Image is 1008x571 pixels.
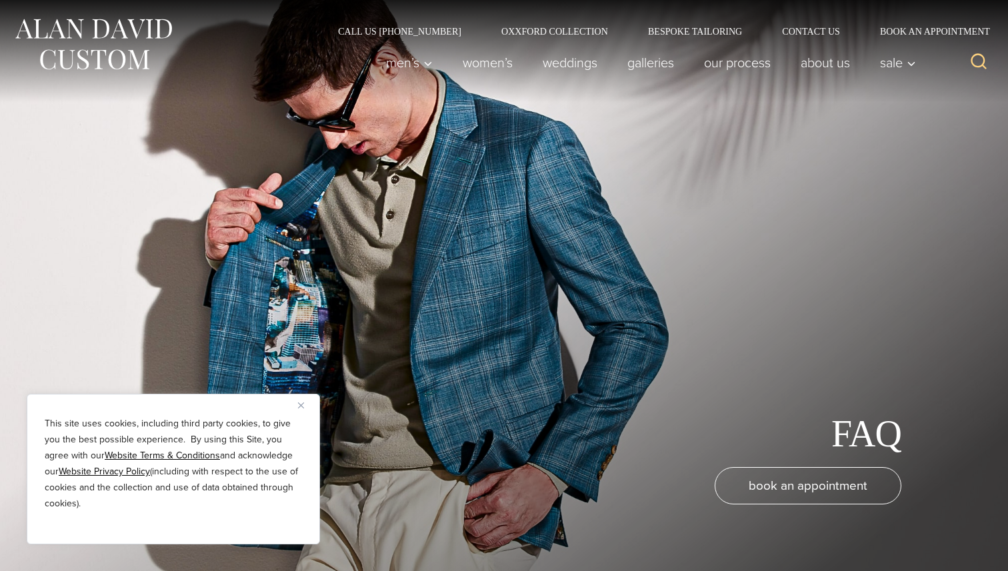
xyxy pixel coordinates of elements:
a: weddings [528,49,613,76]
button: Close [298,397,314,413]
button: View Search Form [963,47,995,79]
a: Oxxford Collection [481,27,628,36]
a: Contact Us [762,27,860,36]
a: Our Process [689,49,786,76]
nav: Secondary Navigation [318,27,995,36]
h1: FAQ [831,412,901,456]
a: About Us [786,49,865,76]
a: book an appointment [715,467,901,504]
a: Bespoke Tailoring [628,27,762,36]
img: Close [298,402,304,408]
a: Call Us [PHONE_NUMBER] [318,27,481,36]
img: Alan David Custom [13,15,173,74]
a: Website Terms & Conditions [105,448,220,462]
a: Galleries [613,49,689,76]
nav: Primary Navigation [371,49,923,76]
a: Website Privacy Policy [59,464,150,478]
p: This site uses cookies, including third party cookies, to give you the best possible experience. ... [45,416,302,512]
span: Men’s [386,56,433,69]
span: Sale [880,56,916,69]
a: Book an Appointment [860,27,995,36]
a: Women’s [448,49,528,76]
span: book an appointment [749,476,867,495]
